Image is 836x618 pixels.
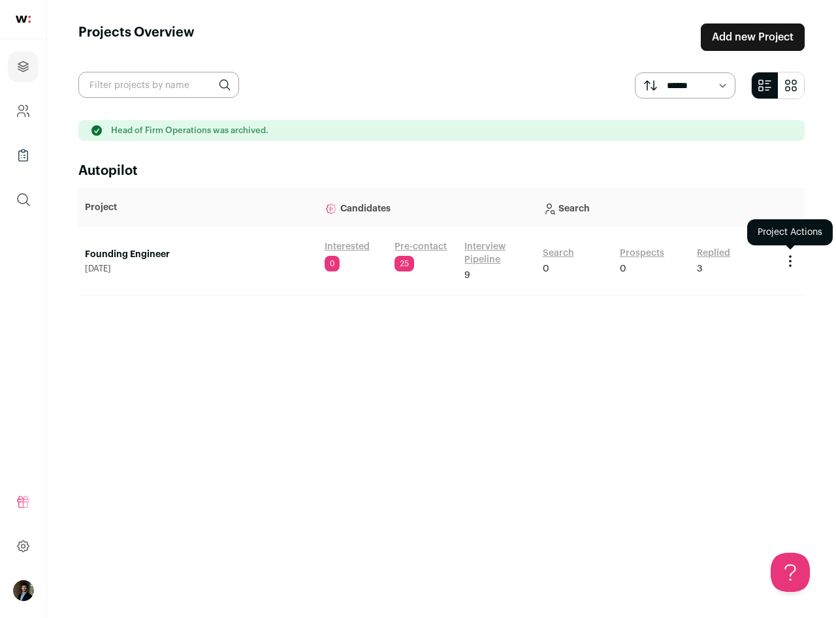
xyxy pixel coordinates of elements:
[85,201,312,214] p: Project
[85,248,312,261] a: Founding Engineer
[543,247,574,260] a: Search
[697,247,730,260] a: Replied
[78,162,805,180] h2: Autopilot
[111,125,268,136] p: Head of Firm Operations was archived.
[85,264,312,274] span: [DATE]
[78,23,195,51] h1: Projects Overview
[782,253,798,269] button: Project Actions
[325,194,530,221] p: Candidates
[13,580,34,601] img: 738190-medium_jpg
[8,140,39,171] a: Company Lists
[701,23,805,51] a: Add new Project
[16,16,31,23] img: wellfound-shorthand-0d5821cbd27db2630d0214b213865d53afaa358527fdda9d0ea32b1df1b89c2c.svg
[620,247,664,260] a: Prospects
[8,51,39,82] a: Projects
[394,256,414,271] span: 25
[543,262,549,275] span: 0
[325,256,340,271] span: 0
[747,219,833,245] div: Project Actions
[620,262,626,275] span: 0
[325,240,370,253] a: Interested
[543,194,769,221] p: Search
[8,95,39,127] a: Company and ATS Settings
[394,240,447,253] a: Pre-contact
[13,580,34,601] button: Open dropdown
[771,553,810,592] iframe: Help Scout Beacon - Open
[78,72,239,98] input: Filter projects by name
[464,240,529,266] a: Interview Pipeline
[697,262,702,275] span: 3
[464,269,470,282] span: 9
